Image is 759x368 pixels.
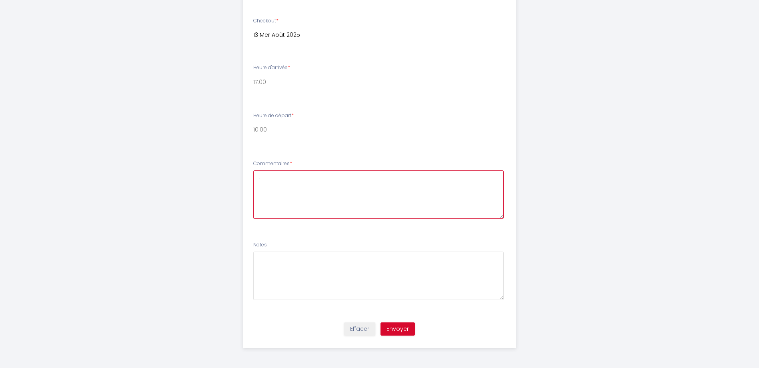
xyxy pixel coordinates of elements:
button: Effacer [344,322,375,336]
label: Notes [253,241,267,249]
button: Envoyer [381,322,415,336]
label: Heure de départ [253,112,294,120]
label: Commentaires [253,160,292,168]
label: Checkout [253,17,278,25]
label: Heure d'arrivée [253,64,290,72]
